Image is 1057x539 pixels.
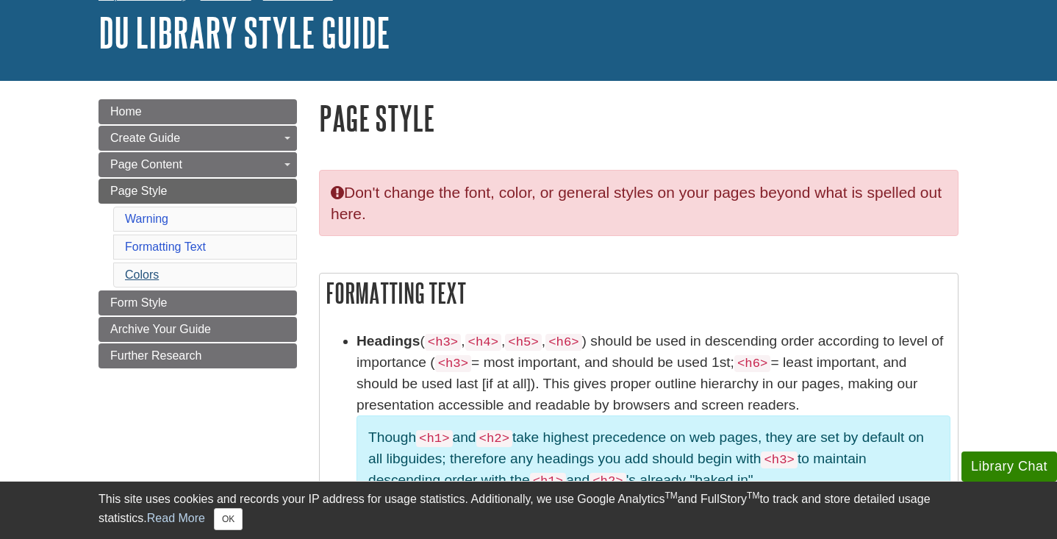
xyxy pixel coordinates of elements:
code: <h5> [505,334,541,351]
a: Create Guide [98,126,297,151]
code: <h2> [590,473,626,490]
a: Page Content [98,152,297,177]
span: Page Content [110,158,182,171]
span: Page Style [110,185,167,197]
a: Home [98,99,297,124]
strong: Headings [356,333,420,349]
code: <h4> [465,334,501,351]
div: This site uses cookies and records your IP address for usage statistics. Additionally, we use Goo... [98,490,959,530]
a: Warning [125,213,168,225]
a: Further Research [98,343,297,368]
a: Page Style [98,179,297,204]
h1: Page Style [319,99,959,137]
button: Close [214,508,243,530]
span: Home [110,105,142,118]
button: Library Chat [961,451,1057,482]
a: Form Style [98,290,297,315]
li: ( , , , ) should be used in descending order according to level of importance ( = most important,... [356,331,950,503]
a: Colors [125,268,159,281]
p: Don't change the font, color, or general styles on your pages beyond what is spelled out here. [331,182,947,225]
span: Further Research [110,349,202,362]
code: <h3> [425,334,461,351]
code: <h3> [761,451,797,468]
span: Form Style [110,296,167,309]
p: Though and take highest precedence on web pages, they are set by default on all libguides; theref... [356,415,950,503]
span: Archive Your Guide [110,323,211,335]
div: Guide Page Menu [98,99,297,368]
code: <h6> [545,334,581,351]
sup: TM [747,490,759,501]
code: <h6> [734,355,770,372]
a: Read More [147,512,205,524]
a: Formatting Text [125,240,206,253]
a: DU Library Style Guide [98,10,390,55]
sup: TM [664,490,677,501]
code: <h2> [476,430,512,447]
a: Archive Your Guide [98,317,297,342]
code: <h3> [435,355,471,372]
code: <h1> [530,473,566,490]
span: Create Guide [110,132,180,144]
code: <h1> [416,430,452,447]
h2: Formatting Text [320,274,958,313]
